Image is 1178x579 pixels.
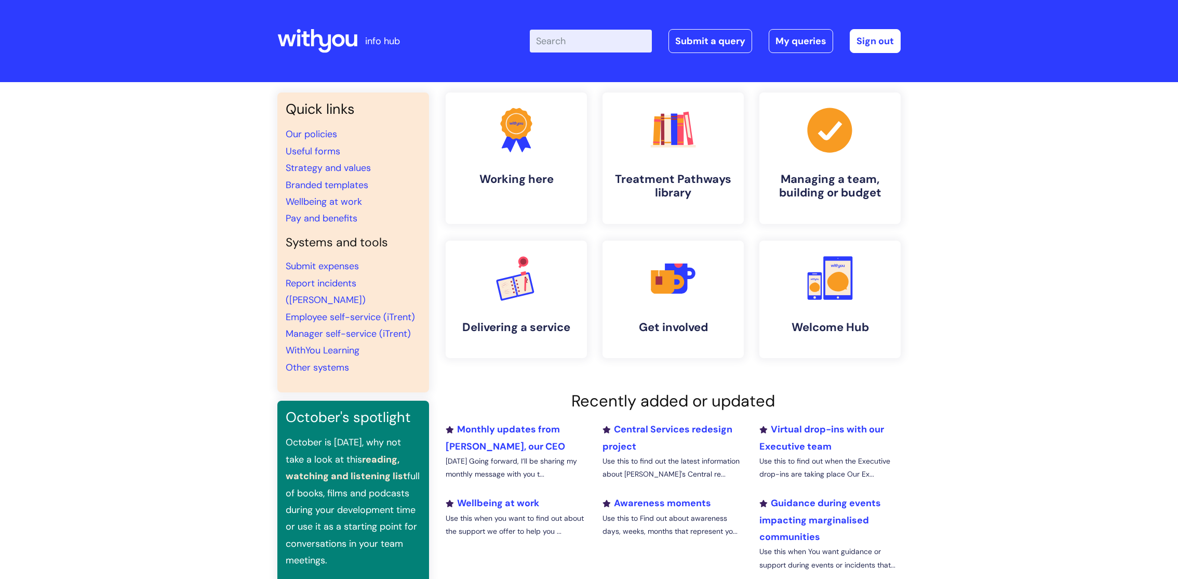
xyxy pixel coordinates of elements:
a: Central Services redesign project [603,423,732,452]
a: Submit expenses [286,260,359,272]
a: Sign out [850,29,901,53]
p: Use this to Find out about awareness days, weeks, months that represent yo... [603,512,744,538]
h4: Treatment Pathways library [611,173,735,200]
a: Strategy and values [286,162,371,174]
a: Manager self-service (iTrent) [286,327,411,340]
p: Use this when you want to find out about the support we offer to help you ... [446,512,587,538]
a: Our policies [286,128,337,140]
a: Other systems [286,361,349,374]
a: Working here [446,93,587,224]
a: Virtual drop-ins with our Executive team [759,423,884,452]
h4: Delivering a service [454,321,579,334]
h2: Recently added or updated [446,391,901,411]
p: [DATE] Going forward, I’ll be sharing my monthly message with you t... [446,455,587,481]
a: Get involved [603,241,744,358]
h4: Get involved [611,321,735,334]
h4: Systems and tools [286,235,421,250]
h4: Working here [454,173,579,186]
p: Use this to find out when the Executive drop-ins are taking place Our Ex... [759,455,901,481]
a: Branded templates [286,179,368,191]
a: Guidance during events impacting marginalised communities [759,497,881,543]
a: Report incidents ([PERSON_NAME]) [286,277,366,306]
a: Useful forms [286,145,340,157]
h3: Quick links [286,101,421,117]
a: Delivering a service [446,241,587,358]
p: October is [DATE], why not take a look at this full of books, films and podcasts during your deve... [286,434,421,569]
input: Search [530,30,652,52]
h4: Managing a team, building or budget [768,173,892,200]
a: Employee self-service (iTrent) [286,311,415,323]
a: My queries [769,29,833,53]
a: Treatment Pathways library [603,93,744,224]
p: info hub [365,33,400,49]
a: Submit a query [668,29,752,53]
a: Pay and benefits [286,212,357,225]
div: | - [530,29,901,53]
a: Wellbeing at work [446,497,539,509]
a: Wellbeing at work [286,195,362,208]
h4: Welcome Hub [768,321,892,334]
p: Use this when You want guidance or support during events or incidents that... [759,545,901,571]
h3: October's spotlight [286,409,421,426]
a: Managing a team, building or budget [759,93,901,224]
a: WithYou Learning [286,344,359,357]
a: Welcome Hub [759,241,901,358]
a: Monthly updates from [PERSON_NAME], our CEO [446,423,565,452]
a: Awareness moments [603,497,711,509]
p: Use this to find out the latest information about [PERSON_NAME]'s Central re... [603,455,744,481]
